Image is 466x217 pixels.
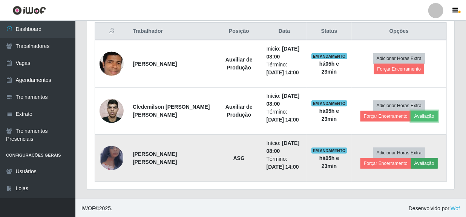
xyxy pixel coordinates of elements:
[267,46,300,60] time: [DATE] 08:00
[319,108,339,122] strong: há 05 h e 23 min
[267,139,302,155] li: Início:
[352,23,447,40] th: Opções
[267,164,299,170] time: [DATE] 14:00
[409,205,460,212] span: Desenvolvido por
[133,151,177,165] strong: [PERSON_NAME] [PERSON_NAME]
[262,23,307,40] th: Data
[373,100,425,111] button: Adicionar Horas Extra
[307,23,352,40] th: Status
[267,117,299,123] time: [DATE] 14:00
[411,158,438,169] button: Avaliação
[225,57,253,71] strong: Auxiliar de Produção
[216,23,262,40] th: Posição
[12,6,46,15] img: CoreUI Logo
[81,205,112,212] span: © 2025 .
[100,95,124,127] img: 1750990639445.jpeg
[267,61,302,77] li: Término:
[311,148,347,154] span: EM ANDAMENTO
[100,139,124,178] img: 1748046228717.jpeg
[319,61,339,75] strong: há 05 h e 23 min
[267,45,302,61] li: Início:
[225,104,253,118] strong: Auxiliar de Produção
[128,23,216,40] th: Trabalhador
[267,92,302,108] li: Início:
[449,205,460,211] a: iWof
[373,148,425,158] button: Adicionar Horas Extra
[267,108,302,124] li: Término:
[233,155,245,161] strong: ASG
[267,155,302,171] li: Término:
[133,104,210,118] strong: Cledemilson [PERSON_NAME] [PERSON_NAME]
[373,53,425,64] button: Adicionar Horas Extra
[360,111,411,122] button: Forçar Encerramento
[100,47,124,81] img: 1709861924003.jpeg
[81,205,95,211] span: IWOF
[374,64,425,74] button: Forçar Encerramento
[319,155,339,169] strong: há 05 h e 23 min
[411,111,438,122] button: Avaliação
[311,100,347,106] span: EM ANDAMENTO
[360,158,411,169] button: Forçar Encerramento
[267,93,300,107] time: [DATE] 08:00
[311,53,347,59] span: EM ANDAMENTO
[133,61,177,67] strong: [PERSON_NAME]
[267,140,300,154] time: [DATE] 08:00
[267,69,299,75] time: [DATE] 14:00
